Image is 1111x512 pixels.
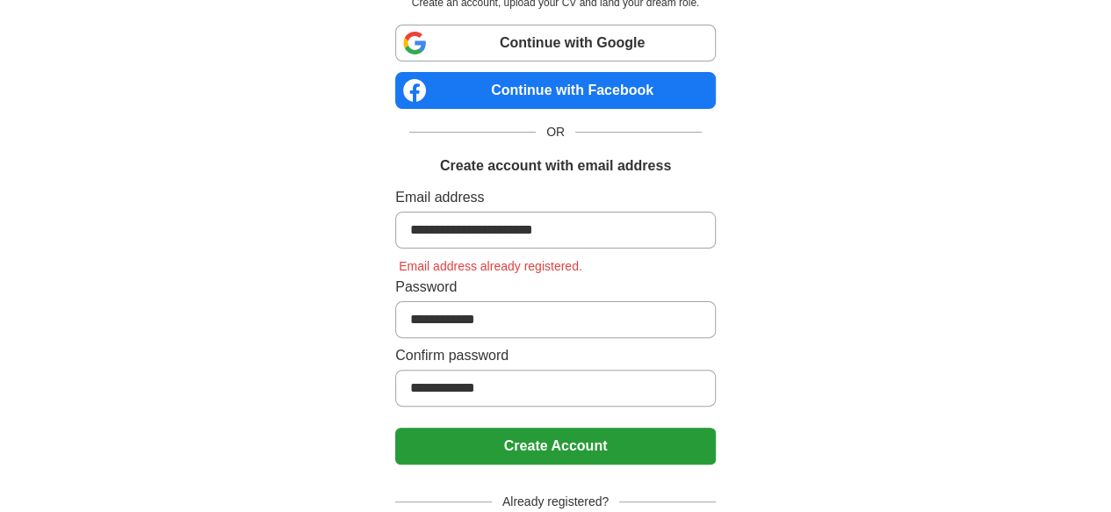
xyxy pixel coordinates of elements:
label: Email address [395,187,716,208]
a: Continue with Facebook [395,72,716,109]
span: Already registered? [492,493,619,511]
h1: Create account with email address [440,155,671,177]
span: OR [536,123,575,141]
button: Create Account [395,428,716,465]
a: Continue with Google [395,25,716,61]
label: Password [395,277,716,298]
span: Email address already registered. [395,259,586,273]
label: Confirm password [395,345,716,366]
